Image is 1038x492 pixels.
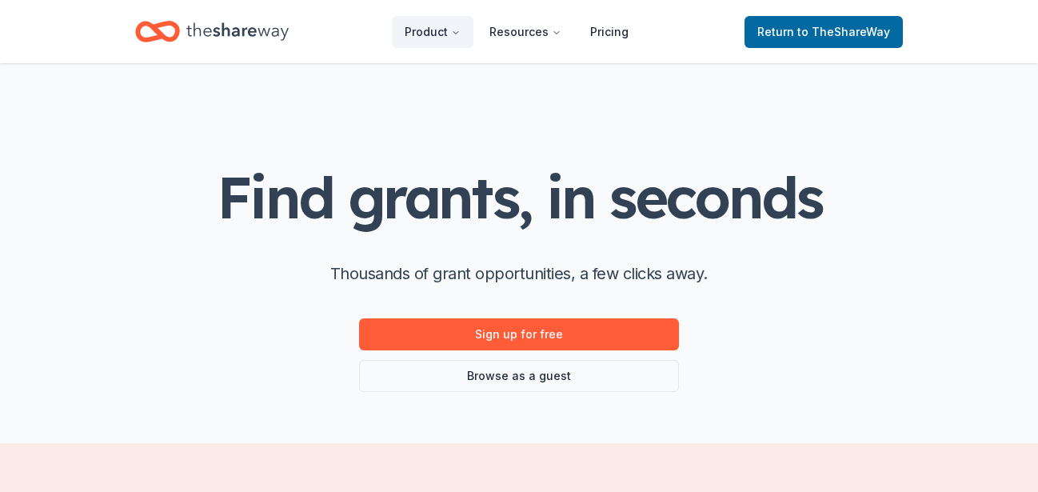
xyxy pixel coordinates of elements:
[757,22,890,42] span: Return
[477,16,574,48] button: Resources
[135,13,289,50] a: Home
[392,13,641,50] nav: Main
[359,360,679,392] a: Browse as a guest
[797,25,890,38] span: to TheShareWay
[330,261,708,286] p: Thousands of grant opportunities, a few clicks away.
[577,16,641,48] a: Pricing
[392,16,473,48] button: Product
[217,166,821,229] h1: Find grants, in seconds
[359,318,679,350] a: Sign up for free
[745,16,903,48] a: Returnto TheShareWay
